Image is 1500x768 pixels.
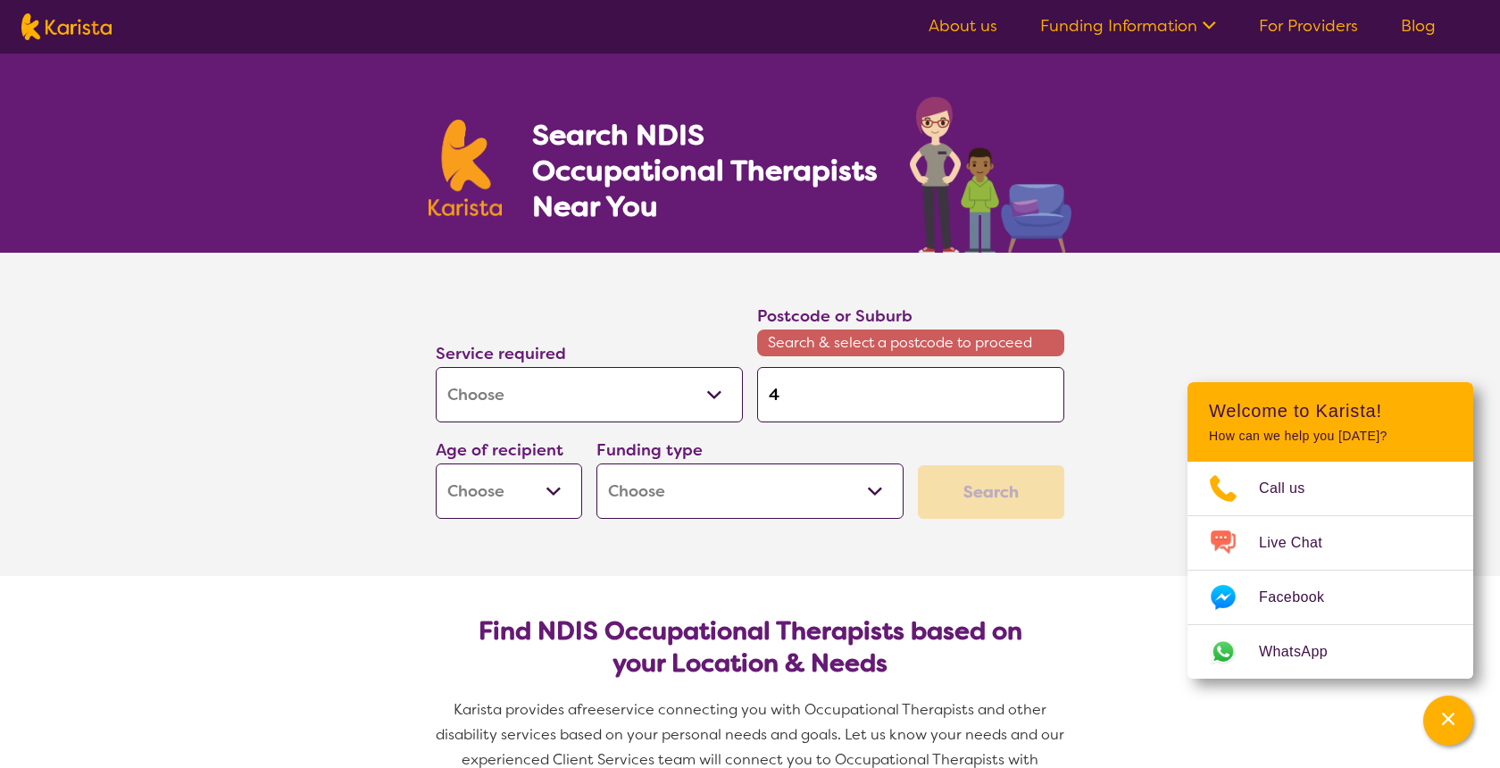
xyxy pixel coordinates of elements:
ul: Choose channel [1187,462,1473,679]
label: Age of recipient [436,439,563,461]
label: Funding type [596,439,703,461]
label: Postcode or Suburb [757,305,912,327]
h1: Search NDIS Occupational Therapists Near You [532,117,879,224]
span: Facebook [1259,584,1346,611]
input: Type [757,367,1064,422]
button: Channel Menu [1423,696,1473,746]
a: Blog [1401,15,1436,37]
span: WhatsApp [1259,639,1349,665]
img: Karista logo [21,13,112,40]
label: Service required [436,343,566,364]
a: For Providers [1259,15,1358,37]
a: Web link opens in a new tab. [1187,625,1473,679]
span: Live Chat [1259,530,1344,556]
span: free [577,700,605,719]
img: Karista logo [429,120,502,216]
h2: Find NDIS Occupational Therapists based on your Location & Needs [450,615,1050,680]
span: Karista provides a [454,700,577,719]
div: Channel Menu [1187,382,1473,679]
span: Search & select a postcode to proceed [757,330,1064,356]
a: Funding Information [1040,15,1216,37]
img: occupational-therapy [910,96,1071,253]
p: How can we help you [DATE]? [1209,429,1452,444]
span: Call us [1259,475,1327,502]
h2: Welcome to Karista! [1209,400,1452,422]
a: About us [929,15,997,37]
